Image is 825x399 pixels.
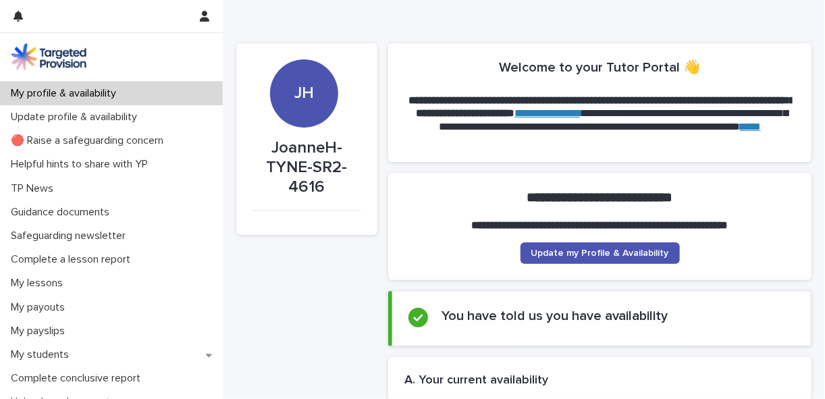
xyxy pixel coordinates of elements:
[500,59,701,76] h2: Welcome to your Tutor Portal 👋
[5,182,64,195] p: TP News
[5,348,80,361] p: My students
[5,206,120,219] p: Guidance documents
[5,134,174,147] p: 🔴 Raise a safeguarding concern
[252,138,361,196] p: JoanneH-TYNE-SR2-4616
[5,111,148,124] p: Update profile & availability
[5,87,127,100] p: My profile & availability
[5,325,76,338] p: My payslips
[5,301,76,314] p: My payouts
[442,308,668,324] h2: You have told us you have availability
[404,373,548,388] h2: A. Your current availability
[270,16,338,103] div: JH
[5,372,151,385] p: Complete conclusive report
[521,242,680,264] a: Update my Profile & Availability
[11,43,86,70] img: M5nRWzHhSzIhMunXDL62
[5,277,74,290] p: My lessons
[5,230,136,242] p: Safeguarding newsletter
[531,248,669,258] span: Update my Profile & Availability
[5,158,159,171] p: Helpful hints to share with YP
[5,253,141,266] p: Complete a lesson report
